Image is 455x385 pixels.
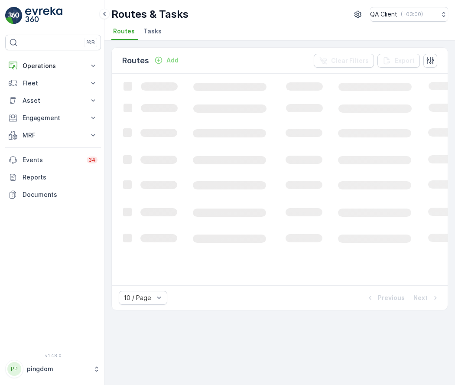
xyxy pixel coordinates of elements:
p: Documents [23,190,97,199]
p: Reports [23,173,97,182]
p: Add [166,56,179,65]
p: 34 [88,157,96,163]
p: Clear Filters [331,56,369,65]
p: Operations [23,62,84,70]
p: Routes & Tasks [111,7,188,21]
button: MRF [5,127,101,144]
p: Next [413,294,428,302]
a: Reports [5,169,101,186]
p: ( +03:00 ) [401,11,423,18]
img: logo_light-DOdMpM7g.png [25,7,62,24]
p: Routes [122,55,149,67]
button: PPpingdom [5,360,101,378]
div: PP [7,362,21,376]
span: Routes [113,27,135,36]
p: Events [23,156,81,164]
button: Add [151,55,182,65]
button: Next [413,293,441,303]
button: Engagement [5,109,101,127]
p: QA Client [370,10,397,19]
p: Fleet [23,79,84,88]
p: Engagement [23,114,84,122]
button: Clear Filters [314,54,374,68]
span: Tasks [143,27,162,36]
p: Export [395,56,415,65]
a: Documents [5,186,101,203]
p: ⌘B [86,39,95,46]
button: Previous [365,293,406,303]
button: Operations [5,57,101,75]
button: QA Client(+03:00) [370,7,448,22]
button: Asset [5,92,101,109]
span: v 1.48.0 [5,353,101,358]
a: Events34 [5,151,101,169]
button: Fleet [5,75,101,92]
p: pingdom [27,365,89,373]
p: MRF [23,131,84,140]
button: Export [377,54,420,68]
img: logo [5,7,23,24]
p: Previous [378,294,405,302]
p: Asset [23,96,84,105]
